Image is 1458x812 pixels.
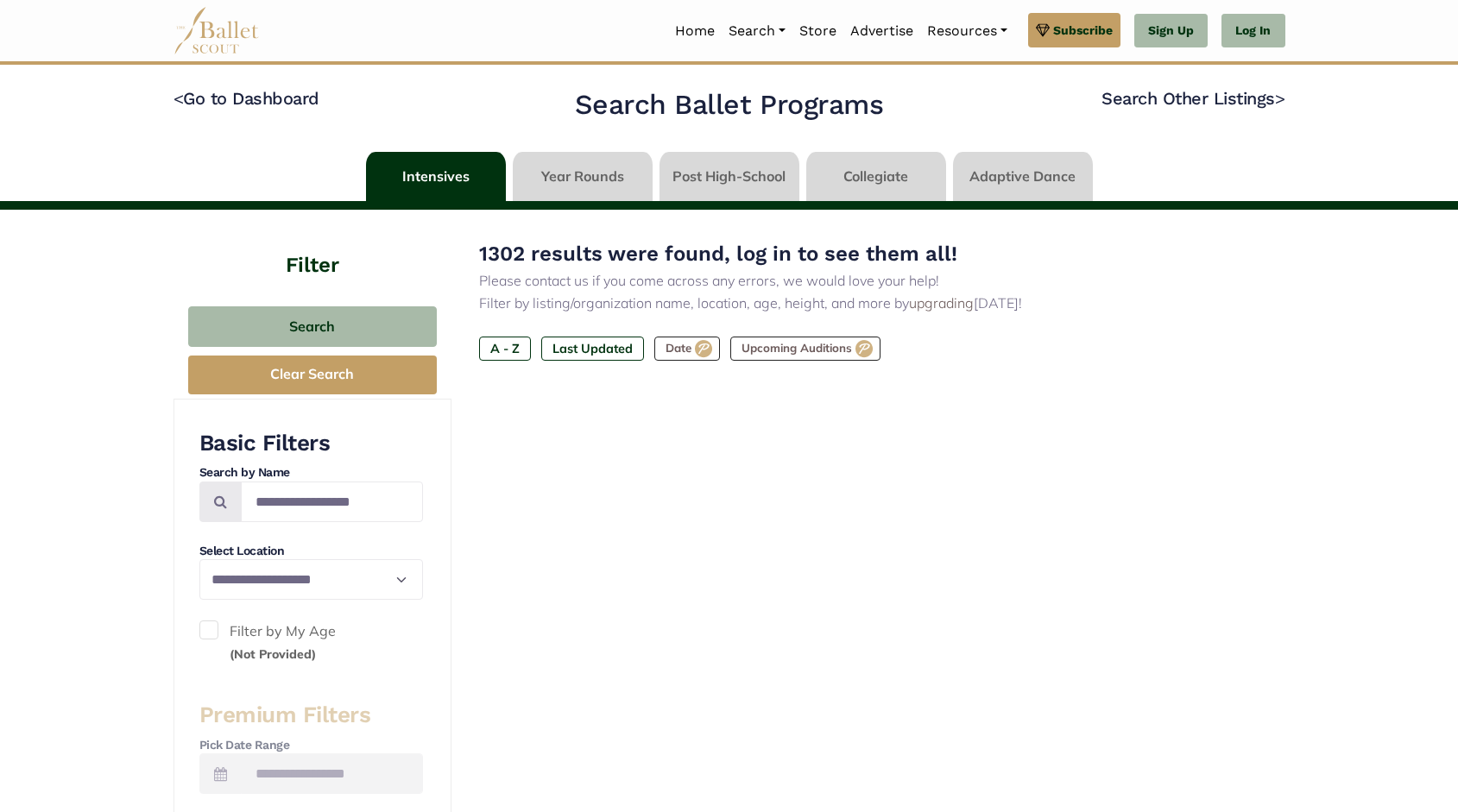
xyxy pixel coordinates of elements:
h4: Pick Date Range [199,737,423,754]
h4: Search by Name [199,464,423,482]
label: Filter by My Age [199,620,423,664]
a: Subscribe [1028,13,1120,47]
li: Year Rounds [509,152,656,201]
input: Search by names... [241,482,423,522]
a: Log In [1221,14,1284,48]
a: Advertise [843,13,920,49]
a: Search Other Listings> [1101,88,1284,109]
label: Date [654,337,720,361]
li: Intensives [363,152,509,201]
a: Resources [920,13,1014,49]
span: 1302 results were found, log in to see them all! [479,242,957,266]
img: gem.svg [1036,21,1050,40]
h4: Select Location [199,543,423,560]
h2: Search Ballet Programs [575,87,883,123]
a: Search [722,13,792,49]
li: Post High-School [656,152,803,201]
button: Clear Search [188,356,437,394]
a: Store [792,13,843,49]
span: Subscribe [1053,21,1113,40]
p: Filter by listing/organization name, location, age, height, and more by [DATE]! [479,293,1258,315]
code: < [174,87,184,109]
label: A - Z [479,337,531,361]
a: <Go to Dashboard [174,88,319,109]
small: (Not Provided) [230,646,316,662]
h3: Premium Filters [199,701,423,730]
label: Last Updated [541,337,644,361]
a: upgrading [909,294,974,312]
a: Sign Up [1134,14,1208,48]
h3: Basic Filters [199,429,423,458]
button: Search [188,306,437,347]
h4: Filter [174,210,451,280]
label: Upcoming Auditions [730,337,880,361]
li: Adaptive Dance [950,152,1096,201]
li: Collegiate [803,152,950,201]
a: Home [668,13,722,49]
p: Please contact us if you come across any errors, we would love your help! [479,270,1258,293]
code: > [1275,87,1285,109]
